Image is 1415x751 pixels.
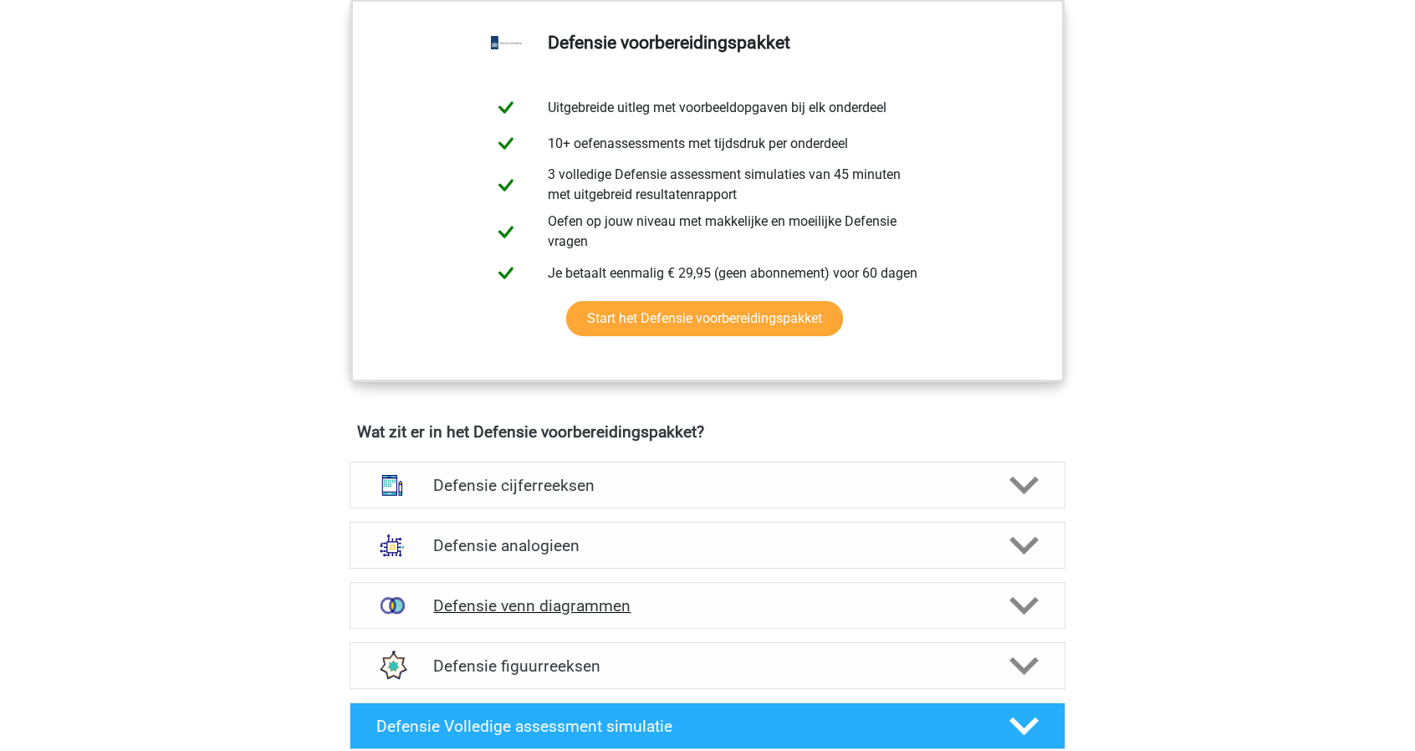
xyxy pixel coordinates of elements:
[370,584,414,627] img: venn diagrammen
[433,656,981,676] h4: Defensie figuurreeksen
[433,476,981,495] h4: Defensie cijferreeksen
[433,596,981,616] h4: Defensie venn diagrammen
[376,717,982,736] h4: Defensie Volledige assessment simulatie
[343,522,1072,569] a: analogieen Defensie analogieen
[566,301,843,336] a: Start het Defensie voorbereidingspakket
[370,644,414,687] img: figuurreeksen
[370,463,414,507] img: cijferreeksen
[343,582,1072,629] a: venn diagrammen Defensie venn diagrammen
[370,524,414,567] img: analogieen
[357,422,1058,442] h4: Wat zit er in het Defensie voorbereidingspakket?
[343,642,1072,689] a: figuurreeksen Defensie figuurreeksen
[343,702,1072,749] a: Defensie Volledige assessment simulatie
[433,536,981,555] h4: Defensie analogieen
[343,462,1072,508] a: cijferreeksen Defensie cijferreeksen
